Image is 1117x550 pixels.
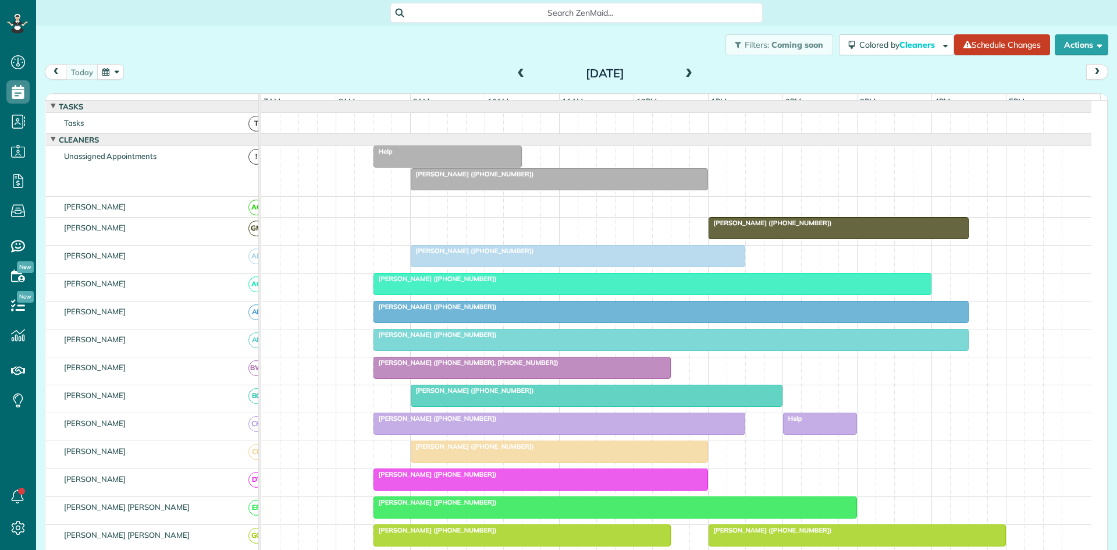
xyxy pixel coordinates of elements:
[373,498,497,506] span: [PERSON_NAME] ([PHONE_NUMBER])
[62,251,129,260] span: [PERSON_NAME]
[373,303,497,311] span: [PERSON_NAME] ([PHONE_NUMBER])
[858,97,878,106] span: 3pm
[17,261,34,273] span: New
[410,247,535,255] span: [PERSON_NAME] ([PHONE_NUMBER])
[62,118,86,127] span: Tasks
[1055,34,1108,55] button: Actions
[62,335,129,344] span: [PERSON_NAME]
[66,64,98,80] button: today
[410,386,535,395] span: [PERSON_NAME] ([PHONE_NUMBER])
[62,474,129,484] span: [PERSON_NAME]
[62,202,129,211] span: [PERSON_NAME]
[373,331,497,339] span: [PERSON_NAME] ([PHONE_NUMBER])
[336,97,358,106] span: 8am
[839,34,954,55] button: Colored byCleaners
[373,414,497,423] span: [PERSON_NAME] ([PHONE_NUMBER])
[709,97,729,106] span: 1pm
[248,149,264,165] span: !
[782,414,803,423] span: Help
[248,472,264,488] span: DT
[56,135,101,144] span: Cleaners
[62,418,129,428] span: [PERSON_NAME]
[410,170,535,178] span: [PERSON_NAME] ([PHONE_NUMBER])
[954,34,1050,55] a: Schedule Changes
[62,391,129,400] span: [PERSON_NAME]
[62,530,192,540] span: [PERSON_NAME] [PERSON_NAME]
[373,359,559,367] span: [PERSON_NAME] ([PHONE_NUMBER], [PHONE_NUMBER])
[745,40,769,50] span: Filters:
[485,97,511,106] span: 10am
[261,97,283,106] span: 7am
[248,500,264,516] span: EP
[248,416,264,432] span: CH
[859,40,939,50] span: Colored by
[708,526,833,534] span: [PERSON_NAME] ([PHONE_NUMBER])
[62,502,192,512] span: [PERSON_NAME] [PERSON_NAME]
[771,40,824,50] span: Coming soon
[248,221,264,236] span: GM
[248,332,264,348] span: AF
[62,446,129,456] span: [PERSON_NAME]
[783,97,803,106] span: 2pm
[62,307,129,316] span: [PERSON_NAME]
[1006,97,1027,106] span: 5pm
[248,304,264,320] span: AF
[248,276,264,292] span: AC
[373,526,497,534] span: [PERSON_NAME] ([PHONE_NUMBER])
[1086,64,1108,80] button: next
[708,219,833,227] span: [PERSON_NAME] ([PHONE_NUMBER])
[248,200,264,215] span: AC
[62,151,159,161] span: Unassigned Appointments
[532,67,678,80] h2: [DATE]
[373,147,393,155] span: Help
[634,97,659,106] span: 12pm
[45,64,67,80] button: prev
[62,363,129,372] span: [PERSON_NAME]
[560,97,586,106] span: 11am
[248,116,264,132] span: T
[248,360,264,376] span: BW
[248,388,264,404] span: BC
[248,444,264,460] span: CL
[932,97,952,106] span: 4pm
[373,275,497,283] span: [PERSON_NAME] ([PHONE_NUMBER])
[62,223,129,232] span: [PERSON_NAME]
[373,470,497,478] span: [PERSON_NAME] ([PHONE_NUMBER])
[56,102,86,111] span: Tasks
[411,97,432,106] span: 9am
[62,279,129,288] span: [PERSON_NAME]
[17,291,34,303] span: New
[410,442,535,450] span: [PERSON_NAME] ([PHONE_NUMBER])
[899,40,937,50] span: Cleaners
[248,528,264,544] span: GG
[248,249,264,264] span: AB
